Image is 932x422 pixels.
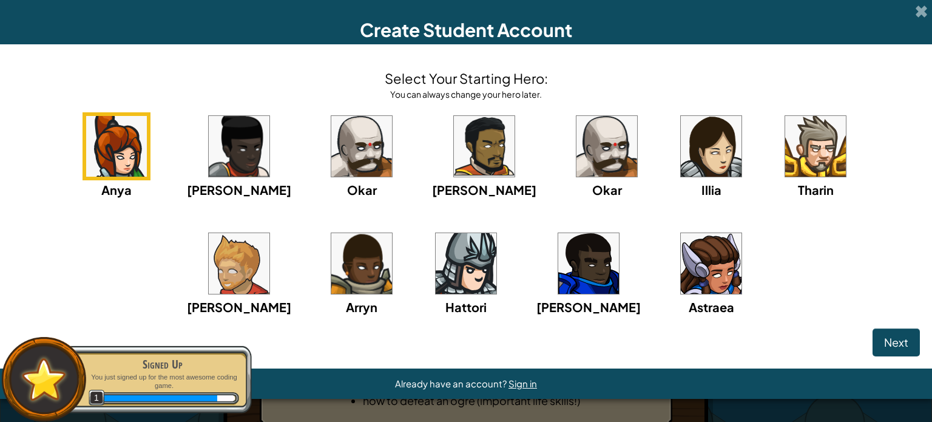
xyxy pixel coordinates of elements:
img: portrait.png [454,116,515,177]
img: portrait.png [681,116,741,177]
img: default.png [16,352,72,406]
span: Hattori [445,299,487,315]
div: 20 XP earned [102,395,218,401]
a: Sign in [508,378,537,389]
span: Create Student Account [360,18,572,41]
span: Astraea [689,299,734,315]
button: Next [873,328,920,356]
div: Signed Up [86,356,239,373]
span: Already have an account? [395,378,508,389]
span: [PERSON_NAME] [432,182,536,197]
h4: Select Your Starting Hero: [385,69,548,88]
img: portrait.png [681,233,741,294]
span: Okar [592,182,622,197]
img: portrait.png [331,116,392,177]
span: Okar [347,182,377,197]
img: portrait.png [209,233,269,294]
img: portrait.png [209,116,269,177]
span: [PERSON_NAME] [187,299,291,315]
span: [PERSON_NAME] [187,182,291,197]
p: You just signed up for the most awesome coding game. [86,373,239,390]
span: 1 [89,390,105,406]
span: Anya [101,182,132,197]
img: portrait.png [576,116,637,177]
img: portrait.png [558,233,619,294]
span: [PERSON_NAME] [536,299,641,315]
div: You can always change your hero later. [385,88,548,100]
span: Illia [701,182,721,197]
img: portrait.png [86,116,147,177]
span: Arryn [346,299,377,315]
span: Tharin [798,182,834,197]
img: portrait.png [785,116,846,177]
div: 3 XP until level 2 [217,395,235,401]
img: portrait.png [436,233,496,294]
img: portrait.png [331,233,392,294]
span: Next [884,335,908,349]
